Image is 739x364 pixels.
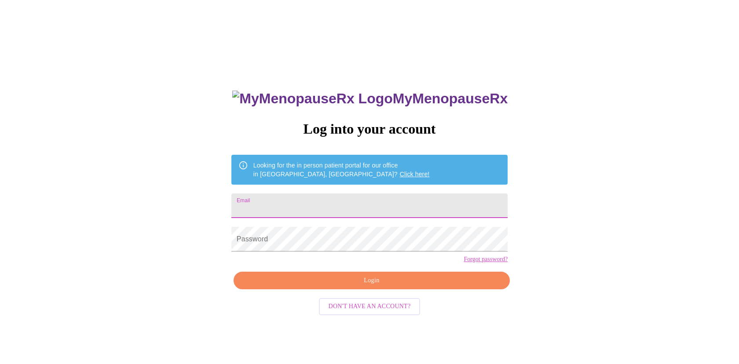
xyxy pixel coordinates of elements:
div: Looking for the in person patient portal for our office in [GEOGRAPHIC_DATA], [GEOGRAPHIC_DATA]? [253,157,430,182]
span: Login [244,275,500,286]
h3: MyMenopauseRx [232,91,508,107]
button: Don't have an account? [319,298,421,315]
a: Click here! [400,171,430,178]
a: Forgot password? [464,256,508,263]
span: Don't have an account? [329,301,411,312]
a: Don't have an account? [317,302,423,309]
button: Login [234,272,510,290]
img: MyMenopauseRx Logo [232,91,392,107]
h3: Log into your account [231,121,508,137]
